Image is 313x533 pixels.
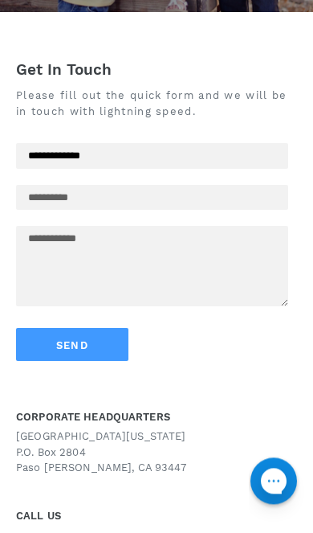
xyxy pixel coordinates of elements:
h1: CALL US [16,515,283,527]
p: Please fill out the quick form and we will be in touch with lightning speed. [16,92,297,124]
h1: Get In Touch [16,65,297,84]
h1: CORPORATE HEADQUARTERS [16,416,297,428]
p: P.O. Box 2804 [16,449,297,465]
p: [GEOGRAPHIC_DATA][US_STATE] [16,433,297,449]
button: Send [16,333,128,366]
p: Paso [PERSON_NAME], CA 93447 [16,465,297,481]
